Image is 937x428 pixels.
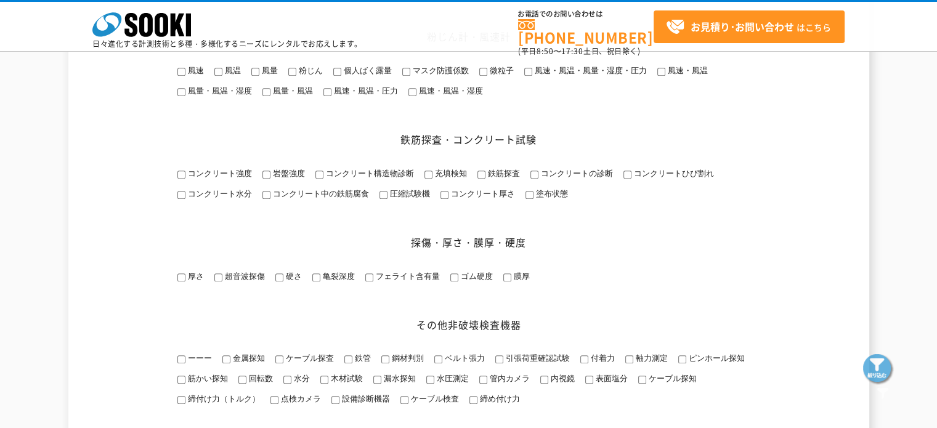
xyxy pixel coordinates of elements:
[341,66,392,75] span: 個人ばく露量
[548,374,575,383] span: 内視鏡
[458,272,493,281] span: ゴム硬度
[262,171,270,179] input: 岩盤強度
[177,273,185,281] input: 厚さ
[387,189,430,198] span: 圧縮試験機
[177,88,185,96] input: 風量・風温・湿度
[408,394,459,403] span: ケーブル検査
[230,353,265,363] span: 金属探知
[503,353,570,363] span: 引張荷重確認試験
[270,189,369,198] span: コンクリート中の鉄筋腐食
[352,353,371,363] span: 鉄管
[495,355,503,363] input: 引張荷重確認試験
[477,394,520,403] span: 締め付け力
[432,169,467,178] span: 充填検知
[365,273,373,281] input: フェライト含有量
[185,272,204,281] span: 厚さ
[185,189,252,198] span: コンクリート水分
[275,273,283,281] input: 硬さ
[434,374,469,383] span: 水圧測定
[331,396,339,404] input: 設備診断機器
[323,169,414,178] span: コンクリート構造物診断
[177,171,185,179] input: コンクリート強度
[416,86,483,95] span: 風速・風温・湿度
[278,394,321,403] span: 点検カメラ
[214,273,222,281] input: 超音波探傷
[283,376,291,384] input: 水分
[288,68,296,76] input: 粉じん
[479,68,487,76] input: 微粒子
[270,169,305,178] span: 岩盤強度
[283,272,302,281] span: 硬さ
[331,86,398,95] span: 風速・風温・圧力
[320,272,355,281] span: 亀裂深度
[270,396,278,404] input: 点検カメラ
[408,88,416,96] input: 風速・風温・湿度
[270,86,313,95] span: 風量・風温
[631,169,714,178] span: コンクリートひび割れ
[373,272,440,281] span: フェライト含有量
[167,133,771,146] h2: 鉄筋探査・コンクリート試験
[246,374,273,383] span: 回転数
[691,19,794,34] strong: お見積り･お問い合わせ
[518,10,654,18] span: お電話でのお問い合わせは
[259,66,278,75] span: 風量
[185,353,212,363] span: ーーー
[540,376,548,384] input: 内視鏡
[214,68,222,76] input: 風温
[323,88,331,96] input: 風速・風温・圧力
[381,374,416,383] span: 漏水探知
[530,171,538,179] input: コンクリートの診断
[320,376,328,384] input: 木材試験
[646,374,697,383] span: ケーブル探知
[585,376,593,384] input: 表面塩分
[177,191,185,199] input: コンクリート水分
[448,189,515,198] span: コンクリート厚さ
[487,374,530,383] span: 管内カメラ
[580,355,588,363] input: 付着力
[400,396,408,404] input: ケーブル検査
[177,376,185,384] input: 筋かい探知
[623,171,631,179] input: コンクリートひび割れ
[666,18,831,36] span: はこちら
[593,374,628,383] span: 表面塩分
[503,273,511,281] input: 膜厚
[177,68,185,76] input: 風速
[373,376,381,384] input: 漏水探知
[328,374,363,383] span: 木材試験
[222,355,230,363] input: 金属探知
[185,86,252,95] span: 風量・風温・湿度
[633,353,668,363] span: 軸力測定
[665,66,708,75] span: 風速・風温
[561,46,583,57] span: 17:30
[296,66,323,75] span: 粉じん
[251,68,259,76] input: 風量
[485,169,520,178] span: 鉄筋探査
[238,376,246,384] input: 回転数
[487,66,514,75] span: 微粒子
[532,66,647,75] span: 風速・風温・風量・湿度・圧力
[222,272,265,281] span: 超音波探傷
[283,353,334,363] span: ケーブル探査
[222,66,241,75] span: 風温
[538,169,613,178] span: コンクリートの診断
[511,272,530,281] span: 膜厚
[686,353,745,363] span: ピンホール探知
[275,355,283,363] input: ケーブル探査
[863,354,894,385] img: btn_search_fixed.png
[379,191,387,199] input: 圧縮試験機
[524,68,532,76] input: 風速・風温・風量・湿度・圧力
[344,355,352,363] input: 鉄管
[262,191,270,199] input: コンクリート中の鉄筋腐食
[426,376,434,384] input: 水圧測定
[479,376,487,384] input: 管内カメラ
[333,68,341,76] input: 個人ばく露量
[262,88,270,96] input: 風量・風温
[389,353,424,363] span: 鋼材判別
[518,19,654,44] a: [PHONE_NUMBER]
[185,169,252,178] span: コンクリート強度
[525,191,533,199] input: 塗布状態
[312,273,320,281] input: 亀裂深度
[92,40,362,47] p: 日々進化する計測技術と多種・多様化するニーズにレンタルでお応えします。
[518,46,640,57] span: (平日 ～ 土日、祝日除く)
[167,318,771,331] h2: その他非破壊検査機器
